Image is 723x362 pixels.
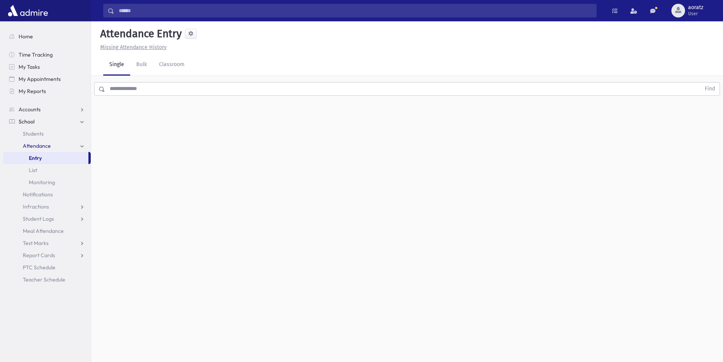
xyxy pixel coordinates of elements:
a: Notifications [3,188,91,201]
button: Find [700,82,720,95]
span: Entry [29,155,42,161]
a: Students [3,128,91,140]
a: Time Tracking [3,49,91,61]
span: Teacher Schedule [23,276,65,283]
span: Test Marks [23,240,49,247]
a: Missing Attendance History [97,44,167,51]
a: PTC Schedule [3,261,91,273]
input: Search [114,4,596,17]
span: Student Logs [23,215,54,222]
span: User [688,11,703,17]
a: Test Marks [3,237,91,249]
img: AdmirePro [6,3,50,18]
a: Monitoring [3,176,91,188]
a: My Appointments [3,73,91,85]
span: Notifications [23,191,53,198]
span: My Appointments [19,76,61,82]
a: Accounts [3,103,91,115]
span: List [29,167,37,174]
a: Infractions [3,201,91,213]
span: Home [19,33,33,40]
span: Time Tracking [19,51,53,58]
a: Attendance [3,140,91,152]
a: My Tasks [3,61,91,73]
a: List [3,164,91,176]
u: Missing Attendance History [100,44,167,51]
span: Accounts [19,106,41,113]
span: Infractions [23,203,49,210]
a: Student Logs [3,213,91,225]
span: Meal Attendance [23,228,64,234]
span: My Reports [19,88,46,95]
a: Report Cards [3,249,91,261]
a: School [3,115,91,128]
span: School [19,118,35,125]
span: Attendance [23,142,51,149]
a: My Reports [3,85,91,97]
span: Report Cards [23,252,55,259]
a: Bulk [130,54,153,76]
a: Teacher Schedule [3,273,91,286]
a: Classroom [153,54,191,76]
a: Entry [3,152,88,164]
span: Students [23,130,44,137]
a: Single [103,54,130,76]
a: Meal Attendance [3,225,91,237]
a: Home [3,30,91,43]
span: My Tasks [19,63,40,70]
span: aoratz [688,5,703,11]
span: PTC Schedule [23,264,55,271]
h5: Attendance Entry [97,27,182,40]
span: Monitoring [29,179,55,186]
